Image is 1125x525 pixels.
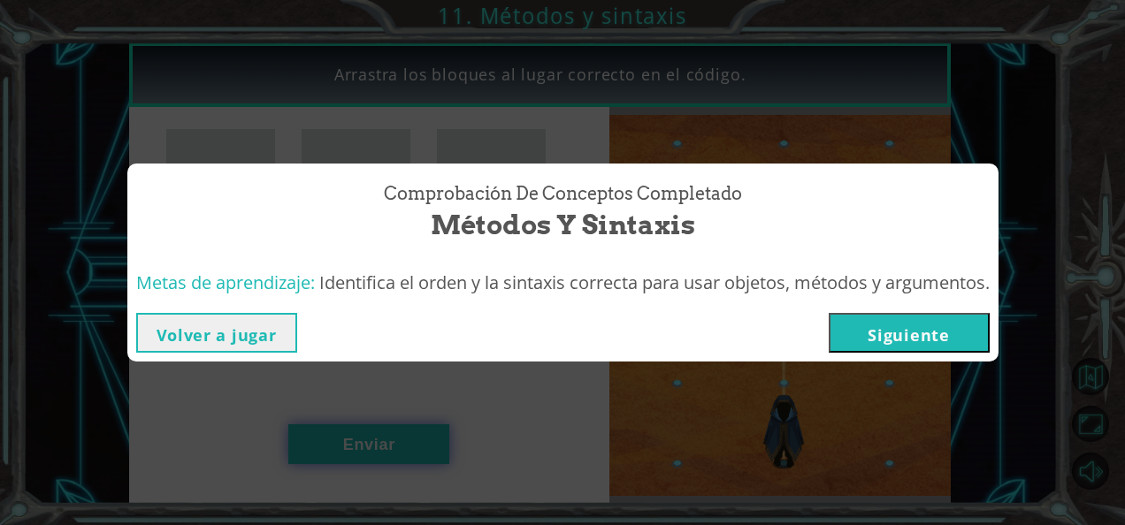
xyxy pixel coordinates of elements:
[431,206,695,244] span: Métodos y sintaxis
[829,313,990,353] button: Siguiente
[136,270,315,294] span: Metas de aprendizaje:
[136,313,297,353] button: Volver a jugar
[384,181,742,207] span: Comprobación de conceptos Completado
[319,270,990,294] span: Identifica el orden y la sintaxis correcta para usar objetos, métodos y argumentos.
